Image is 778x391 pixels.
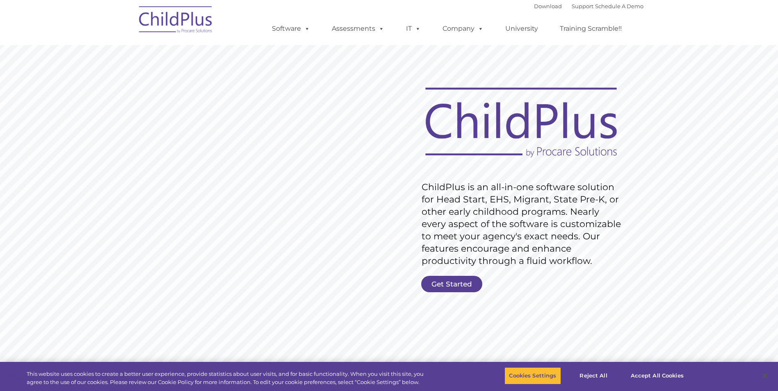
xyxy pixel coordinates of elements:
[434,20,492,37] a: Company
[534,3,643,9] font: |
[264,20,318,37] a: Software
[504,367,561,384] button: Cookies Settings
[324,20,392,37] a: Assessments
[497,20,546,37] a: University
[552,20,630,37] a: Training Scramble!!
[534,3,562,9] a: Download
[135,0,217,41] img: ChildPlus by Procare Solutions
[756,367,774,385] button: Close
[595,3,643,9] a: Schedule A Demo
[421,276,482,292] a: Get Started
[422,181,625,267] rs-layer: ChildPlus is an all-in-one software solution for Head Start, EHS, Migrant, State Pre-K, or other ...
[568,367,619,384] button: Reject All
[626,367,688,384] button: Accept All Cookies
[27,370,428,386] div: This website uses cookies to create a better user experience, provide statistics about user visit...
[572,3,593,9] a: Support
[398,20,429,37] a: IT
